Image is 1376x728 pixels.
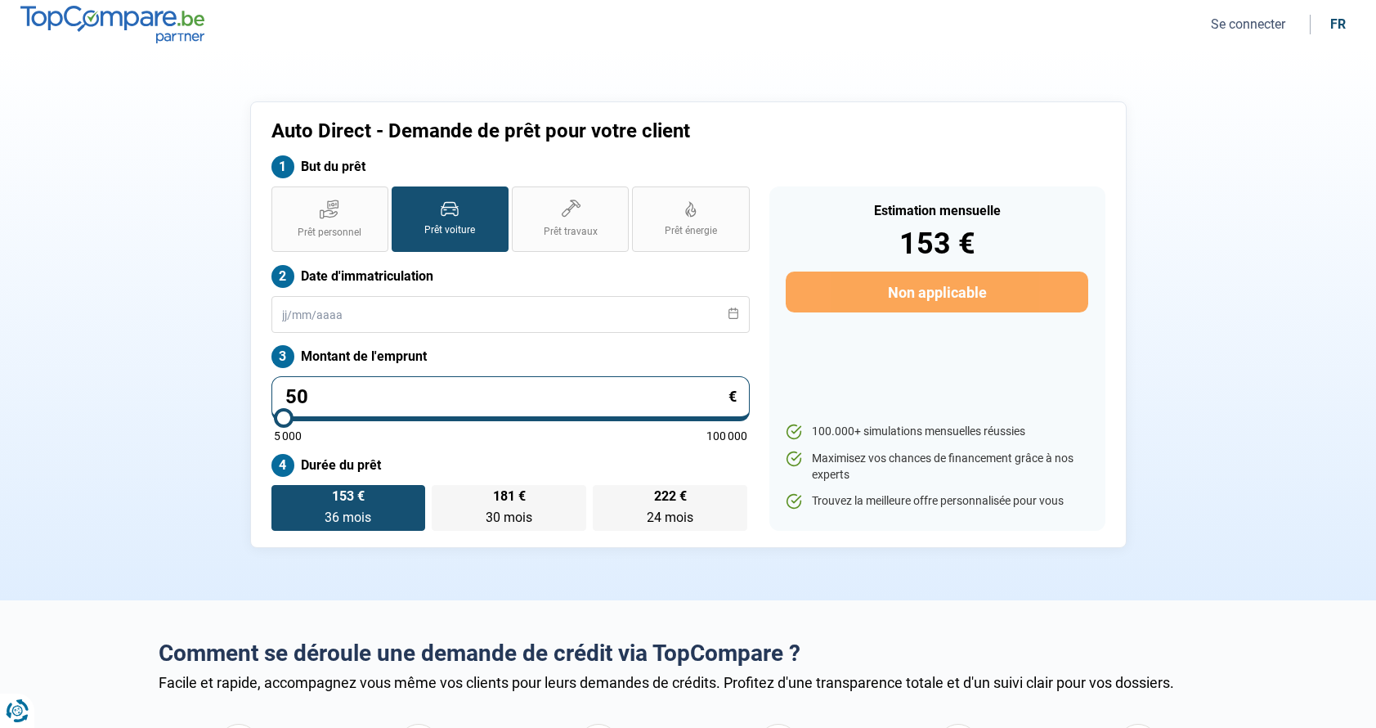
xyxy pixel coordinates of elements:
[325,510,371,525] span: 36 mois
[271,155,750,178] label: But du prêt
[786,272,1087,312] button: Non applicable
[786,424,1087,440] li: 100.000+ simulations mensuelles réussies
[786,229,1087,258] div: 153 €
[271,454,750,477] label: Durée du prêt
[271,265,750,288] label: Date d'immatriculation
[654,490,687,503] span: 222 €
[493,490,526,503] span: 181 €
[486,510,532,525] span: 30 mois
[332,490,365,503] span: 153 €
[1206,16,1290,33] button: Se connecter
[647,510,693,525] span: 24 mois
[786,204,1087,218] div: Estimation mensuelle
[424,223,475,237] span: Prêt voiture
[271,119,892,143] h1: Auto Direct - Demande de prêt pour votre client
[706,430,747,442] span: 100 000
[20,6,204,43] img: TopCompare.be
[159,674,1218,691] div: Facile et rapide, accompagnez vous même vos clients pour leurs demandes de crédits. Profitez d'un...
[1330,16,1346,32] div: fr
[544,225,598,239] span: Prêt travaux
[298,226,361,240] span: Prêt personnel
[786,451,1087,483] li: Maximisez vos chances de financement grâce à nos experts
[271,296,750,333] input: jj/mm/aaaa
[728,389,737,404] span: €
[159,640,1218,667] h2: Comment se déroule une demande de crédit via TopCompare ?
[271,345,750,368] label: Montant de l'emprunt
[786,493,1087,510] li: Trouvez la meilleure offre personnalisée pour vous
[665,224,717,238] span: Prêt énergie
[274,430,302,442] span: 5 000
